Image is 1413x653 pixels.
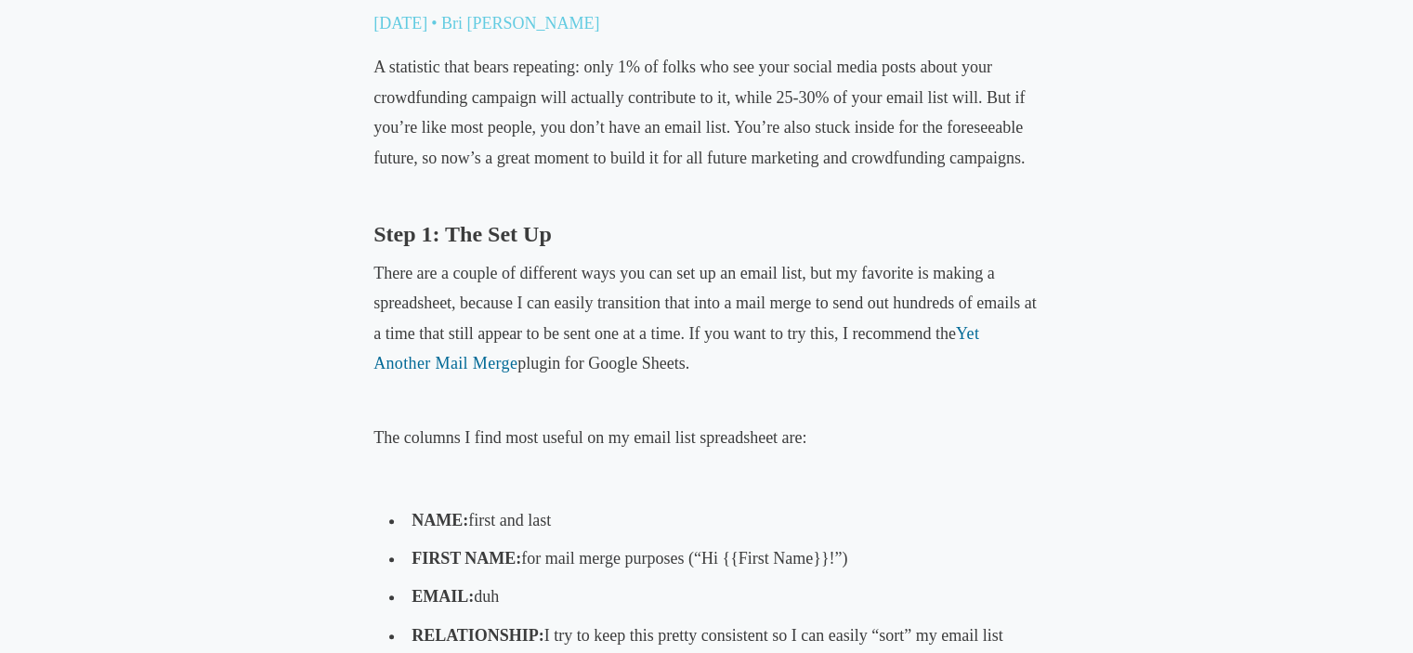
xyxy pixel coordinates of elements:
[412,511,468,529] strong: NAME:
[373,58,1025,166] span: A statistic that bears repeating: only 1% of folks who see your social media posts about your cro...
[412,549,847,568] span: for mail merge purposes (“Hi {{First Name}}!”)
[431,8,599,38] p: • Bri [PERSON_NAME]
[373,8,427,38] p: [DATE]
[517,354,689,372] span: plugin for Google Sheets.
[412,626,544,645] strong: RELATIONSHIP:
[412,587,474,606] strong: EMAIL:
[412,511,551,529] span: first and last
[373,428,806,447] span: The columns I find most useful on my email list spreadsheet are:
[373,264,1036,343] span: There are a couple of different ways you can set up an email list, but my favorite is making a sp...
[412,587,499,606] span: duh
[373,222,552,246] b: Step 1: The Set Up
[412,549,521,568] strong: FIRST NAME:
